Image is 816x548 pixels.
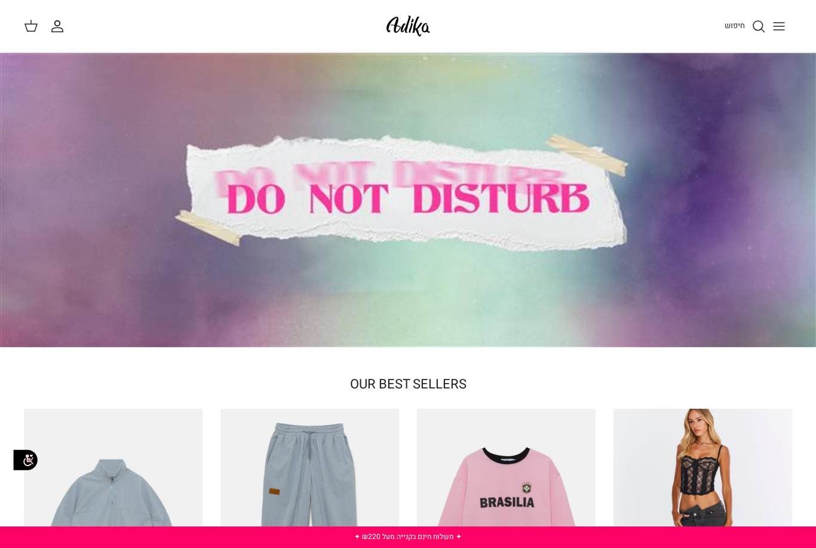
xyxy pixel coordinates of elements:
[350,375,467,394] a: OUR BEST SELLERS
[9,443,42,476] img: accessibility_icon02.svg
[766,13,792,39] button: Toggle menu
[383,12,434,40] img: Adika IL
[50,19,69,33] a: החשבון שלי
[354,531,462,542] a: ✦ משלוח חינם בקנייה מעל ₪220 ✦
[725,19,766,33] a: חיפוש
[725,20,745,31] span: חיפוש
